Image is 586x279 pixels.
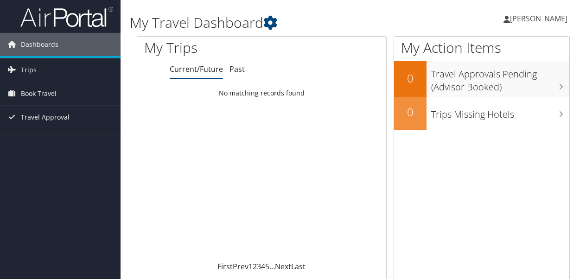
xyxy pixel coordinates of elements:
[291,261,306,272] a: Last
[261,261,265,272] a: 4
[253,261,257,272] a: 2
[269,261,275,272] span: …
[229,64,245,74] a: Past
[431,103,569,121] h3: Trips Missing Hotels
[21,106,70,129] span: Travel Approval
[394,38,569,57] h1: My Action Items
[503,5,577,32] a: [PERSON_NAME]
[137,85,386,101] td: No matching records found
[21,33,58,56] span: Dashboards
[394,104,427,120] h2: 0
[233,261,248,272] a: Prev
[130,13,428,32] h1: My Travel Dashboard
[170,64,223,74] a: Current/Future
[248,261,253,272] a: 1
[510,13,567,24] span: [PERSON_NAME]
[394,97,569,130] a: 0Trips Missing Hotels
[20,6,113,28] img: airportal-logo.png
[144,38,275,57] h1: My Trips
[394,61,569,97] a: 0Travel Approvals Pending (Advisor Booked)
[431,63,569,94] h3: Travel Approvals Pending (Advisor Booked)
[257,261,261,272] a: 3
[217,261,233,272] a: First
[21,82,57,105] span: Book Travel
[275,261,291,272] a: Next
[394,70,427,86] h2: 0
[265,261,269,272] a: 5
[21,58,37,82] span: Trips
